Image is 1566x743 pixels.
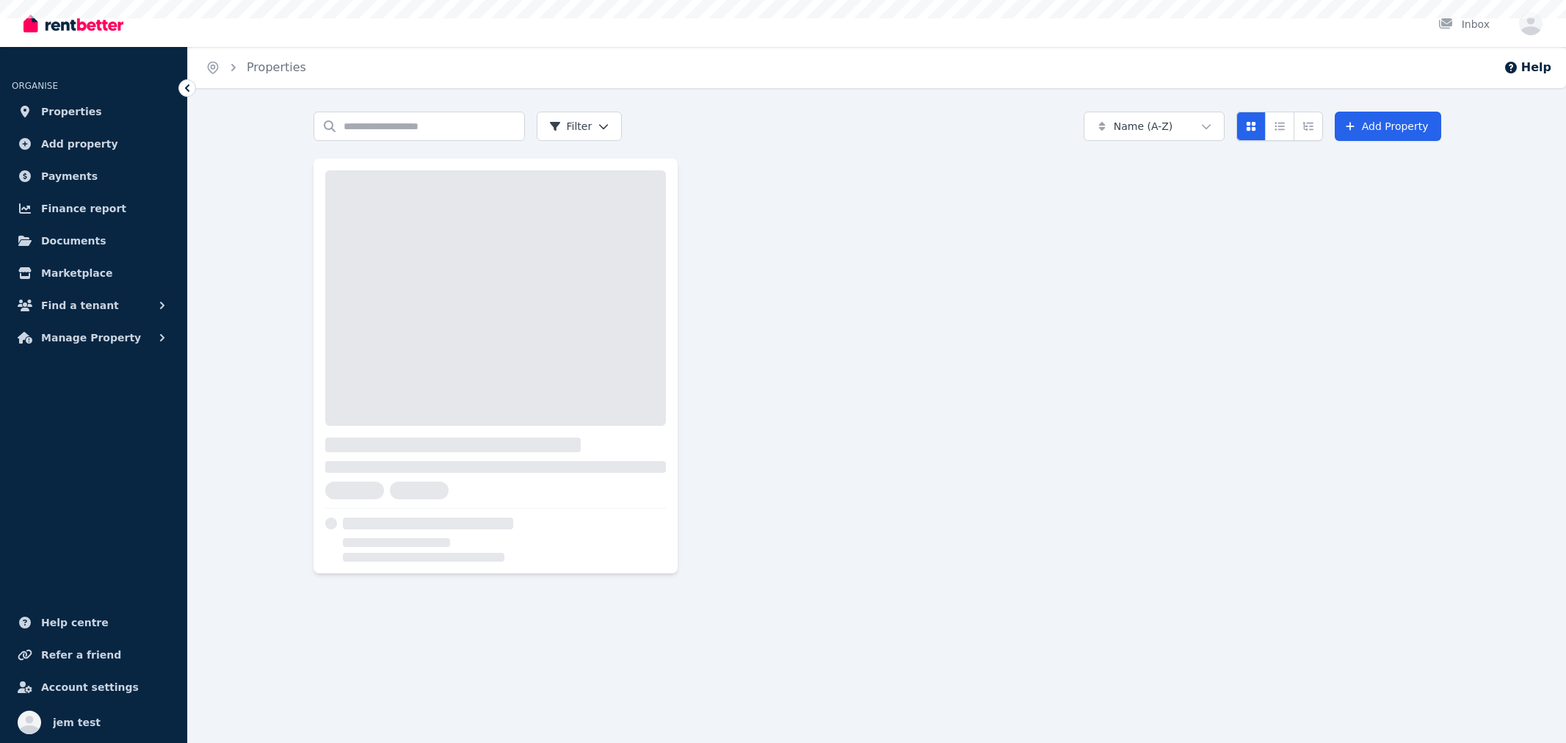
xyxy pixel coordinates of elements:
a: Add Property [1335,112,1441,141]
button: Manage Property [12,323,175,352]
span: Payments [41,167,98,185]
span: Add property [41,135,118,153]
span: Filter [549,119,592,134]
div: Inbox [1438,17,1490,32]
a: Payments [12,162,175,191]
span: Account settings [41,678,139,696]
span: Documents [41,232,106,250]
span: Find a tenant [41,297,119,314]
a: Properties [247,60,306,74]
a: Finance report [12,194,175,223]
button: Expanded list view [1294,112,1323,141]
button: Compact list view [1265,112,1294,141]
a: Help centre [12,608,175,637]
span: Help centre [41,614,109,631]
button: Find a tenant [12,291,175,320]
button: Name (A-Z) [1084,112,1225,141]
span: Properties [41,103,102,120]
div: View options [1236,112,1323,141]
button: Card view [1236,112,1266,141]
a: Refer a friend [12,640,175,670]
a: Marketplace [12,258,175,288]
a: Documents [12,226,175,255]
span: ORGANISE [12,81,58,91]
a: Account settings [12,673,175,702]
a: Add property [12,129,175,159]
span: Manage Property [41,329,141,347]
span: Marketplace [41,264,112,282]
button: Help [1504,59,1551,76]
button: Filter [537,112,623,141]
span: Finance report [41,200,126,217]
span: jem test [53,714,101,731]
span: Name (A-Z) [1114,119,1173,134]
span: Refer a friend [41,646,121,664]
nav: Breadcrumb [188,47,324,88]
img: RentBetter [23,12,123,35]
a: Properties [12,97,175,126]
